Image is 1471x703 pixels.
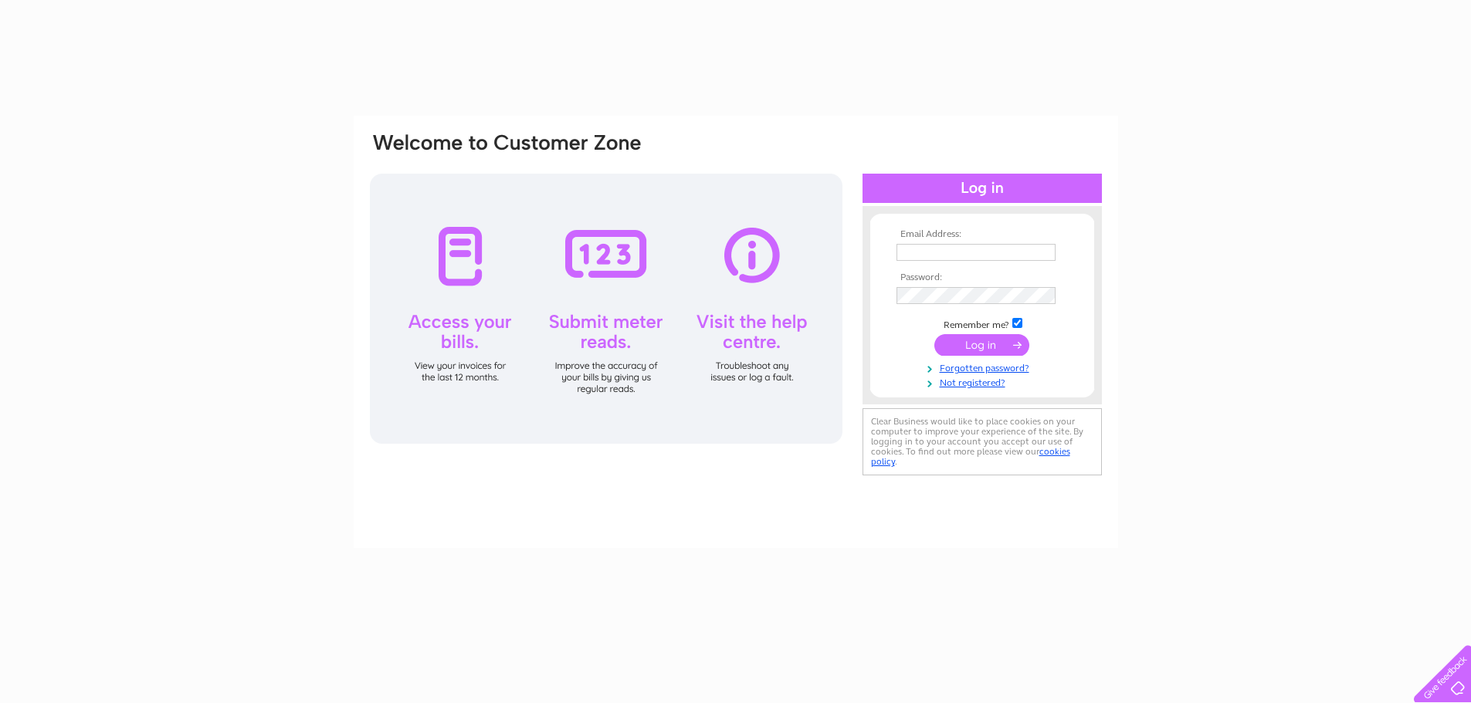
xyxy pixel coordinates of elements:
th: Password: [893,272,1072,283]
th: Email Address: [893,229,1072,240]
a: cookies policy [871,446,1070,467]
td: Remember me? [893,316,1072,331]
a: Forgotten password? [896,360,1072,374]
a: Not registered? [896,374,1072,389]
input: Submit [934,334,1029,356]
div: Clear Business would like to place cookies on your computer to improve your experience of the sit... [863,408,1102,475]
